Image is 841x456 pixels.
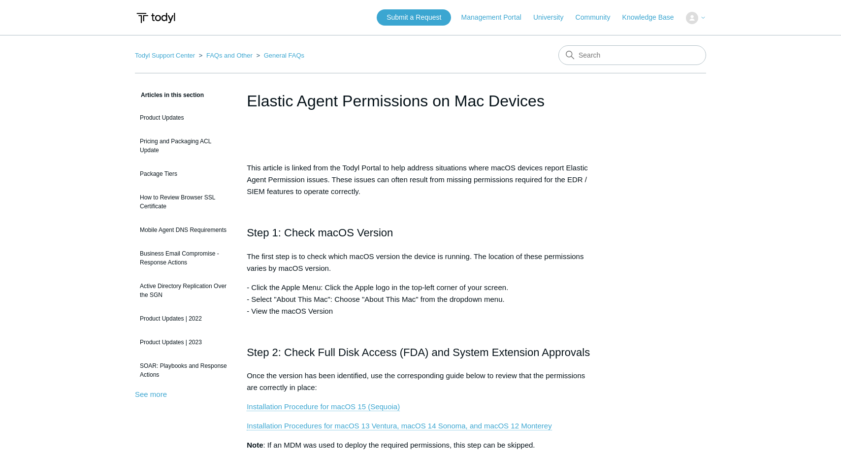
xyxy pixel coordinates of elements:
[135,108,232,127] a: Product Updates
[247,282,594,317] p: - Click the Apple Menu: Click the Apple logo in the top-left corner of your screen. - Select "Abo...
[135,52,197,59] li: Todyl Support Center
[135,333,232,352] a: Product Updates | 2023
[135,309,232,328] a: Product Updates | 2022
[247,439,594,451] p: : If an MDM was used to deploy the required permissions, this step can be skipped.
[558,45,706,65] input: Search
[247,422,551,430] a: Installation Procedures for macOS 13 Ventura, macOS 14 Sonoma, and macOS 12 Monterey
[247,251,594,274] p: The first step is to check which macOS version the device is running. The location of these permi...
[135,221,232,239] a: Mobile Agent DNS Requirements
[135,132,232,160] a: Pricing and Packaging ACL Update
[197,52,255,59] li: FAQs and Other
[206,52,253,59] a: FAQs and Other
[247,89,594,113] h1: Elastic Agent Permissions on Mac Devices
[135,188,232,216] a: How to Review Browser SSL Certificate
[461,12,531,23] a: Management Portal
[576,12,620,23] a: Community
[247,441,263,449] strong: Note
[377,9,451,26] a: Submit a Request
[247,224,594,241] h2: Step 1: Check macOS Version
[135,92,204,98] span: Articles in this section
[247,344,594,361] h2: Step 2: Check Full Disk Access (FDA) and System Extension Approvals
[135,52,195,59] a: Todyl Support Center
[247,370,594,393] p: Once the version has been identified, use the corresponding guide below to review that the permis...
[255,52,305,59] li: General FAQs
[622,12,684,23] a: Knowledge Base
[247,162,594,197] p: This article is linked from the Todyl Portal to help address situations where macOS devices repor...
[135,9,177,27] img: Todyl Support Center Help Center home page
[135,390,167,398] a: See more
[135,244,232,272] a: Business Email Compromise - Response Actions
[135,277,232,304] a: Active Directory Replication Over the SGN
[533,12,573,23] a: University
[247,402,400,411] a: Installation Procedure for macOS 15 (Sequoia)
[135,164,232,183] a: Package Tiers
[135,357,232,384] a: SOAR: Playbooks and Response Actions
[264,52,304,59] a: General FAQs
